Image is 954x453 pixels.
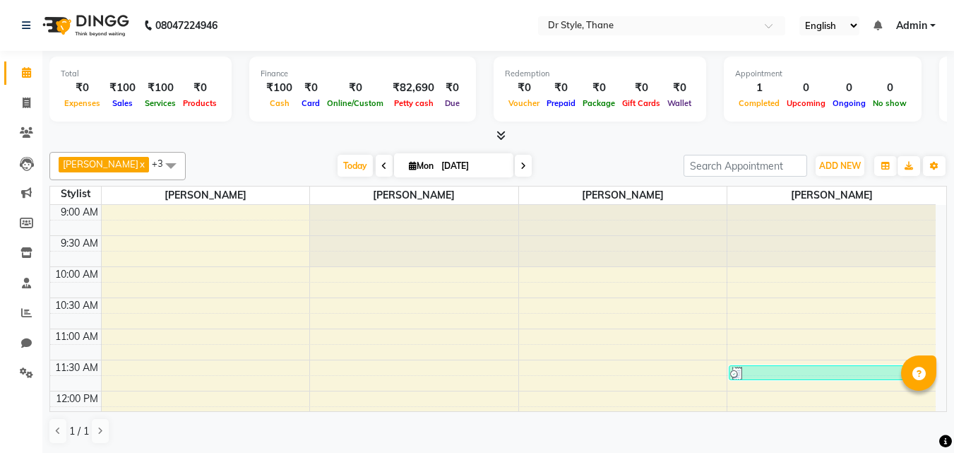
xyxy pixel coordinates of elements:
[783,98,829,108] span: Upcoming
[387,80,440,96] div: ₹82,690
[261,80,298,96] div: ₹100
[52,298,101,313] div: 10:30 AM
[664,98,695,108] span: Wallet
[155,6,217,45] b: 08047224946
[179,80,220,96] div: ₹0
[440,80,465,96] div: ₹0
[505,68,695,80] div: Redemption
[36,6,133,45] img: logo
[261,68,465,80] div: Finance
[52,329,101,344] div: 11:00 AM
[505,80,543,96] div: ₹0
[579,80,619,96] div: ₹0
[323,80,387,96] div: ₹0
[441,98,463,108] span: Due
[310,187,518,204] span: [PERSON_NAME]
[266,98,293,108] span: Cash
[829,98,869,108] span: Ongoing
[869,80,910,96] div: 0
[505,98,543,108] span: Voucher
[579,98,619,108] span: Package
[869,98,910,108] span: No show
[684,155,807,177] input: Search Appointment
[50,187,101,201] div: Stylist
[783,80,829,96] div: 0
[179,98,220,108] span: Products
[829,80,869,96] div: 0
[298,98,323,108] span: Card
[61,68,220,80] div: Total
[437,155,508,177] input: 2025-09-01
[727,187,936,204] span: [PERSON_NAME]
[405,160,437,171] span: Mon
[664,80,695,96] div: ₹0
[298,80,323,96] div: ₹0
[141,80,179,96] div: ₹100
[729,366,930,380] div: unknown, TK01, 11:35 AM-11:50 AM, MEN'S FACE GROOMING - Clean Shave
[619,80,664,96] div: ₹0
[52,267,101,282] div: 10:00 AM
[52,360,101,375] div: 11:30 AM
[141,98,179,108] span: Services
[519,187,727,204] span: [PERSON_NAME]
[58,205,101,220] div: 9:00 AM
[69,424,89,439] span: 1 / 1
[816,156,864,176] button: ADD NEW
[323,98,387,108] span: Online/Custom
[543,98,579,108] span: Prepaid
[619,98,664,108] span: Gift Cards
[61,80,104,96] div: ₹0
[63,158,138,170] span: [PERSON_NAME]
[338,155,373,177] span: Today
[390,98,437,108] span: Petty cash
[819,160,861,171] span: ADD NEW
[53,392,101,406] div: 12:00 PM
[102,187,310,204] span: [PERSON_NAME]
[58,236,101,251] div: 9:30 AM
[61,98,104,108] span: Expenses
[735,98,783,108] span: Completed
[104,80,141,96] div: ₹100
[109,98,136,108] span: Sales
[735,80,783,96] div: 1
[152,158,174,169] span: +3
[138,158,145,170] a: x
[735,68,910,80] div: Appointment
[543,80,579,96] div: ₹0
[896,18,927,33] span: Admin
